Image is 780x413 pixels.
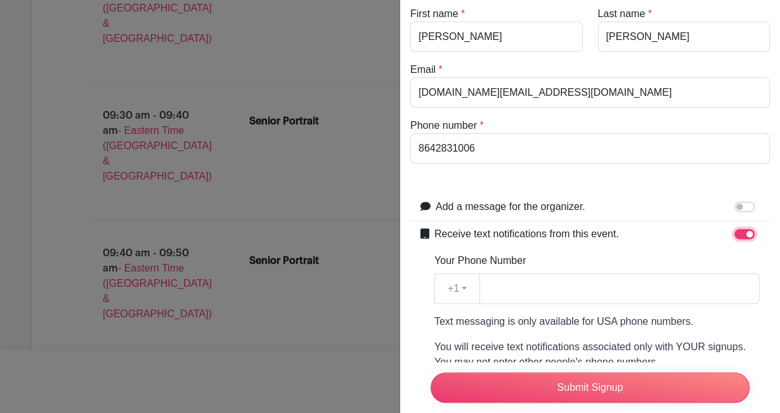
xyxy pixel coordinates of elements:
[434,273,480,304] button: +1
[410,62,436,77] label: Email
[410,118,477,133] label: Phone number
[434,253,526,268] label: Your Phone Number
[434,339,760,370] p: You will receive text notifications associated only with YOUR signups. You may not enter other pe...
[434,314,760,329] p: Text messaging is only available for USA phone numbers.
[434,226,619,242] label: Receive text notifications from this event.
[431,372,750,403] input: Submit Signup
[436,199,585,214] label: Add a message for the organizer.
[410,6,458,22] label: First name
[598,6,646,22] label: Last name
